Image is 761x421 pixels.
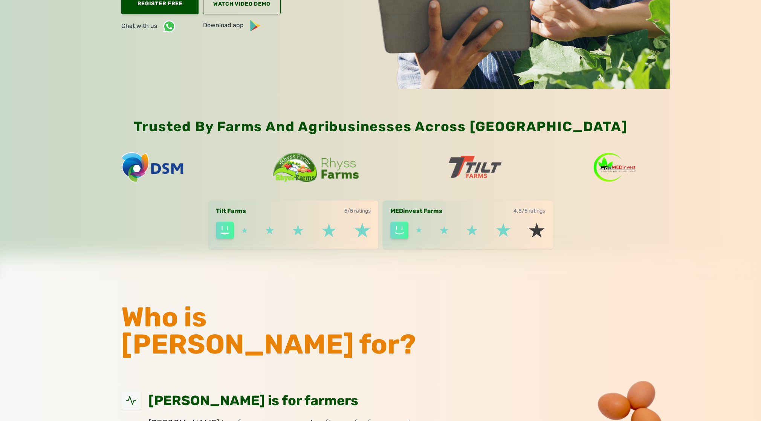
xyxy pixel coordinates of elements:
h1: Who is [PERSON_NAME] for? [121,304,640,367]
a: Download app [203,19,280,34]
div: v 4.0.25 [21,12,37,18]
span: Download app [203,21,248,29]
div: Keywords by Traffic [83,44,127,49]
div: Domain: [PERSON_NAME][DOMAIN_NAME] [20,20,125,26]
div: MEDinvest Farms [390,207,442,216]
img: website_grey.svg [12,20,18,26]
div: Tilt Farms [216,207,246,216]
img: tab_keywords_by_traffic_grey.svg [75,44,81,50]
span: Chat with us [121,22,162,29]
div: Domain Overview [29,44,67,49]
img: logo_orange.svg [12,12,18,18]
h2: [PERSON_NAME] is for farmers [141,393,358,408]
a: Chat with us [121,19,199,34]
div: 5/5 ratings [344,207,371,215]
img: tab_domain_overview_orange.svg [20,44,26,50]
div: Trusted by farms and agribusinesses across [GEOGRAPHIC_DATA] [121,119,640,134]
div: 4.8/5 ratings [513,207,545,215]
